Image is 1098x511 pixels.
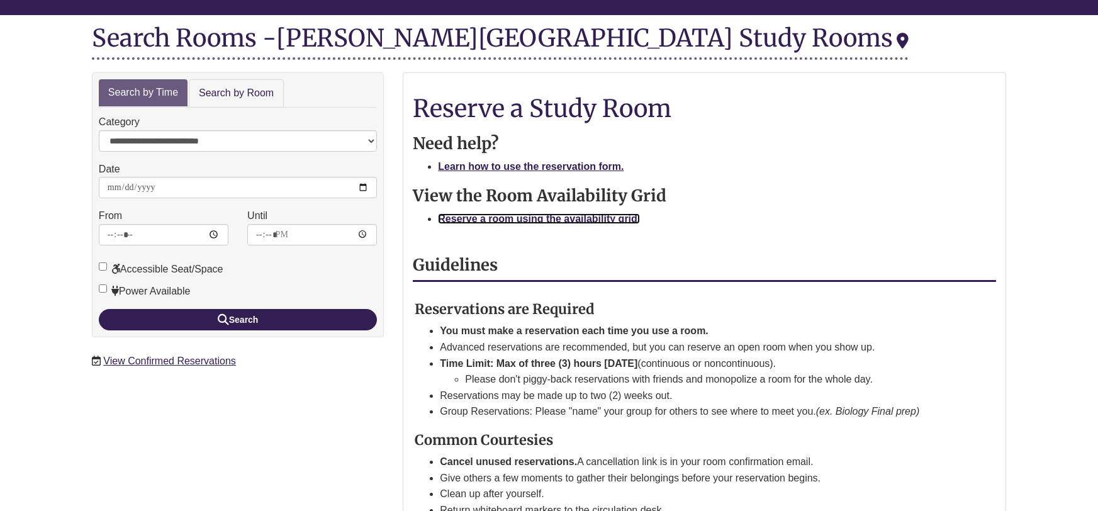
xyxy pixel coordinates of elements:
button: Search [99,309,377,330]
strong: Time Limit: Max of three (3) hours [DATE] [440,358,637,369]
a: Search by Time [99,79,188,106]
strong: Common Courtesies [415,431,553,449]
li: Give others a few moments to gather their belongings before your reservation begins. [440,470,966,486]
strong: You must make a reservation each time you use a room. [440,325,709,336]
strong: Reservations are Required [415,300,595,318]
li: Advanced reservations are recommended, but you can reserve an open room when you show up. [440,339,966,356]
a: View Confirmed Reservations [103,356,235,366]
li: Please don't piggy-back reservations with friends and monopolize a room for the whole day. [465,371,966,388]
div: Search Rooms - [92,25,909,60]
strong: View the Room Availability Grid [413,186,666,206]
h1: Reserve a Study Room [413,95,996,121]
a: Reserve a room using the availability grid. [438,213,640,224]
input: Power Available [99,284,107,293]
div: [PERSON_NAME][GEOGRAPHIC_DATA] Study Rooms [276,23,909,53]
li: (continuous or noncontinuous). [440,356,966,388]
label: Date [99,161,120,177]
strong: Cancel unused reservations. [440,456,577,467]
label: Accessible Seat/Space [99,261,223,278]
a: Search by Room [189,79,284,108]
li: Group Reservations: Please "name" your group for others to see where to meet you. [440,403,966,420]
li: A cancellation link is in your room confirmation email. [440,454,966,470]
em: (ex. Biology Final prep) [816,406,920,417]
li: Reservations may be made up to two (2) weeks out. [440,388,966,404]
strong: Guidelines [413,255,498,275]
input: Accessible Seat/Space [99,262,107,271]
label: Until [247,208,267,224]
label: Category [99,114,140,130]
label: Power Available [99,283,191,300]
strong: Need help? [413,133,499,154]
label: From [99,208,122,224]
li: Clean up after yourself. [440,486,966,502]
a: Learn how to use the reservation form. [438,161,624,172]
